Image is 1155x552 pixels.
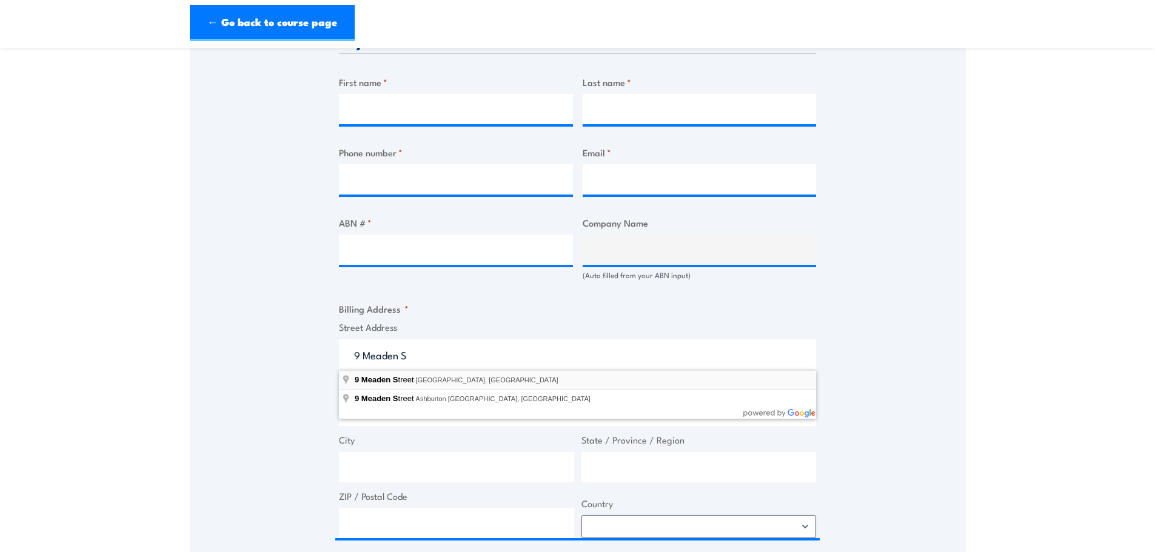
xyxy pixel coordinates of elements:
[361,375,398,384] span: Meaden S
[361,394,398,403] span: Meaden S
[339,490,574,504] label: ZIP / Postal Code
[355,394,416,403] span: treet
[416,376,558,384] span: [GEOGRAPHIC_DATA], [GEOGRAPHIC_DATA]
[583,145,817,159] label: Email
[355,375,359,384] span: 9
[416,395,591,402] span: Ashburton [GEOGRAPHIC_DATA], [GEOGRAPHIC_DATA]
[339,302,409,316] legend: Billing Address
[581,433,817,447] label: State / Province / Region
[339,339,816,370] input: Enter a location
[583,270,817,281] div: (Auto filled from your ABN input)
[190,5,355,41] a: ← Go back to course page
[339,216,573,230] label: ABN #
[583,216,817,230] label: Company Name
[355,394,359,403] span: 9
[339,75,573,89] label: First name
[339,35,816,48] h3: Payer
[339,321,816,334] label: Street Address
[339,145,573,159] label: Phone number
[581,497,817,511] label: Country
[339,433,574,447] label: City
[583,75,817,89] label: Last name
[355,375,416,384] span: treet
